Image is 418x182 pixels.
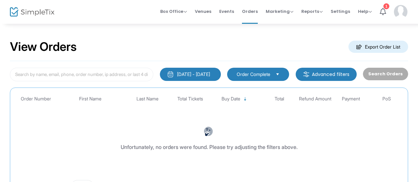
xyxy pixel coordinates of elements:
div: Unfortunately, no orders were found. Please try adjusting the filters above. [121,143,298,151]
img: face-thinking.png [203,127,213,136]
input: Search by name, email, phone, order number, ip address, or last 4 digits of card [10,68,153,81]
div: Data table [14,91,404,177]
span: Order Number [21,96,51,102]
span: Marketing [266,8,293,15]
div: 1 [383,3,389,9]
th: Total [262,91,297,107]
span: Reports [301,8,323,15]
span: Venues [195,3,211,20]
span: PoS [382,96,391,102]
h2: View Orders [10,40,77,54]
span: Events [219,3,234,20]
img: filter [303,71,310,78]
span: Payment [342,96,360,102]
button: Select [273,71,282,78]
th: Refund Amount [297,91,333,107]
img: monthly [167,71,174,78]
th: Total Tickets [172,91,208,107]
span: Box Office [160,8,187,15]
span: Order Complete [237,71,270,78]
button: [DATE] - [DATE] [160,68,221,81]
span: First Name [79,96,102,102]
span: Last Name [136,96,159,102]
div: [DATE] - [DATE] [177,71,210,78]
span: Settings [331,3,350,20]
m-button: Export Order List [348,41,408,53]
span: Orders [242,3,258,20]
span: Help [358,8,372,15]
span: Sortable [243,96,248,102]
span: Buy Date [222,96,240,102]
m-button: Advanced filters [296,68,357,81]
